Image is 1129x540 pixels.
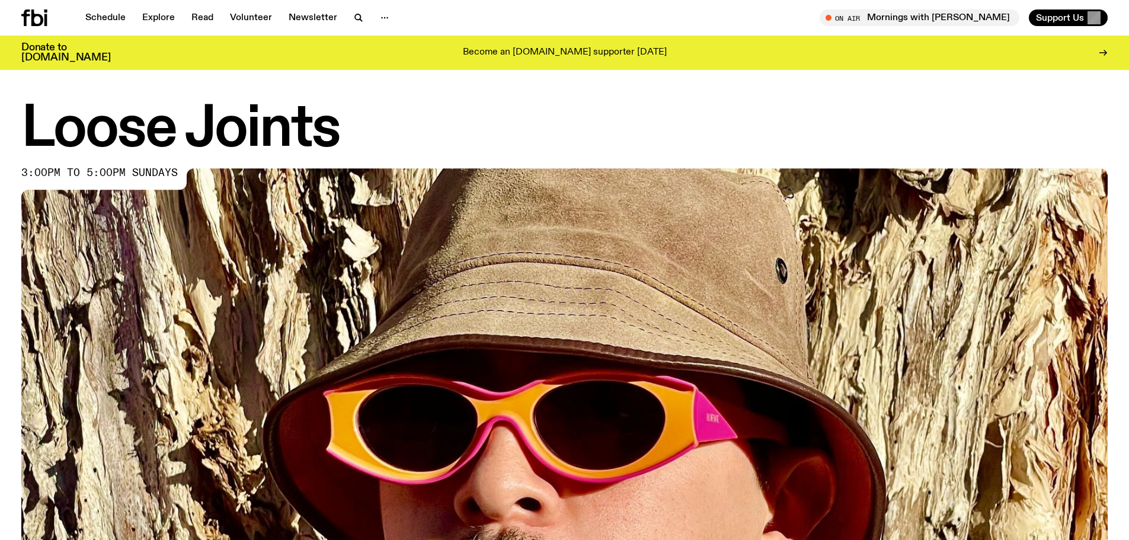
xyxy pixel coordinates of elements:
[223,9,279,26] a: Volunteer
[21,103,1108,156] h1: Loose Joints
[78,9,133,26] a: Schedule
[463,47,667,58] p: Become an [DOMAIN_NAME] supporter [DATE]
[135,9,182,26] a: Explore
[21,168,178,178] span: 3:00pm to 5:00pm sundays
[184,9,220,26] a: Read
[282,9,344,26] a: Newsletter
[820,9,1019,26] button: On AirMornings with [PERSON_NAME]
[21,43,111,63] h3: Donate to [DOMAIN_NAME]
[1036,12,1084,23] span: Support Us
[1029,9,1108,26] button: Support Us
